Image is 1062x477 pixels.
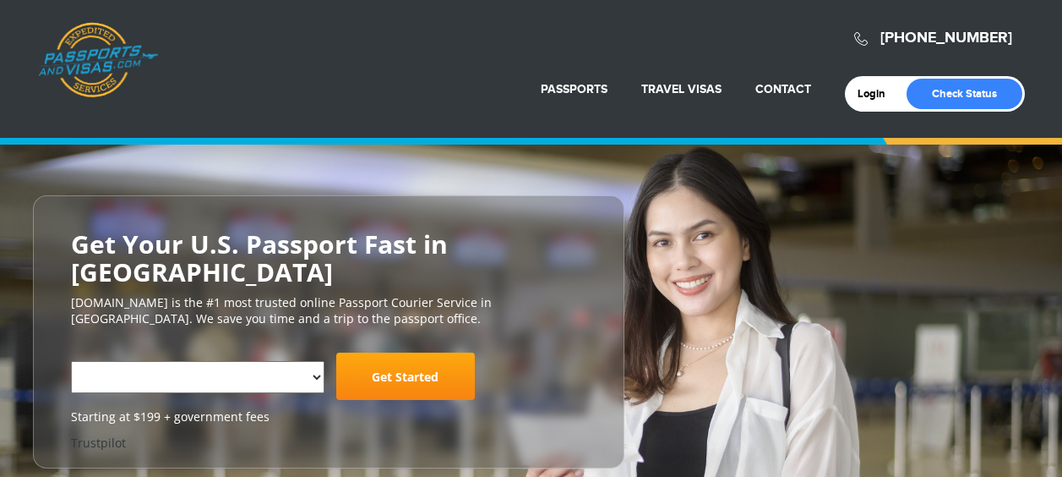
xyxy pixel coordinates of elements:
h2: Get Your U.S. Passport Fast in [GEOGRAPHIC_DATA] [71,230,586,286]
span: Starting at $199 + government fees [71,409,586,426]
a: Check Status [907,79,1022,109]
a: Get Started [336,354,475,401]
a: Passports [541,82,607,96]
a: Travel Visas [641,82,722,96]
a: [PHONE_NUMBER] [880,29,1012,47]
a: Passports & [DOMAIN_NAME] [38,22,158,98]
a: Login [858,87,897,101]
a: Trustpilot [71,435,126,451]
a: Contact [755,82,811,96]
p: [DOMAIN_NAME] is the #1 most trusted online Passport Courier Service in [GEOGRAPHIC_DATA]. We sav... [71,294,586,328]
